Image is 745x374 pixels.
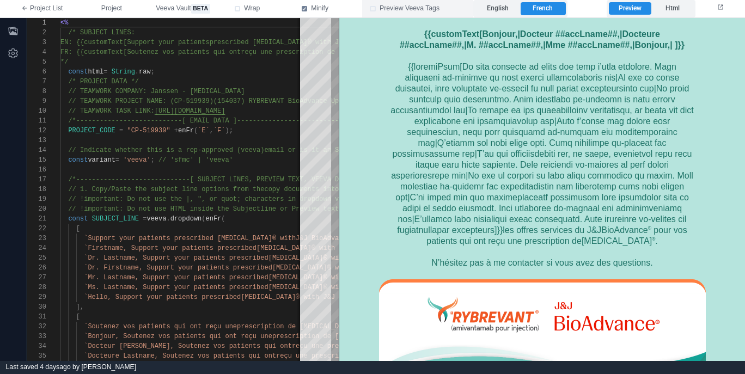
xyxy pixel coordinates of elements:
span: [MEDICAL_DATA]® with J&J BioAdvance®` [257,244,401,252]
span: ( [221,215,225,223]
span: ------------------------*/ [264,117,366,125]
span: [ [76,225,80,232]
span: , [210,127,213,134]
label: Preview [609,2,651,15]
span: // Indicate whether this is a rep-approved (veeva) [68,146,264,154]
span: email or is it an SFMC email (0 or 1) as the inde [264,146,456,154]
div: 35 [27,351,46,361]
span: const [68,215,88,223]
span: /*---------------------------[ EMAIL DATA ]------- [68,117,264,125]
span: String [112,68,135,76]
div: 28 [27,283,46,292]
span: line or Preview text. Use plain text only. [260,205,425,213]
span: `Docteur [PERSON_NAME], Soutenez vos patients qui ont [84,342,292,350]
div: 25 [27,253,46,263]
div: 9 [27,96,46,106]
span: Veeva Vault [156,4,210,14]
span: veeva [146,215,166,223]
span: /*-----------------------------[ SUBJECT LINES, PR [68,176,264,183]
div: 24 [27,243,46,253]
span: reçu une prescription de [MEDICAL_DATA]® avec J&J [276,352,468,360]
span: prescription de [MEDICAL_DATA]® avec J&J BioAdvance®` [272,333,480,340]
span: Wrap [244,4,260,14]
span: html [88,68,103,76]
div: 29 [27,292,46,302]
span: enFr [205,215,221,223]
span: cters in dropdown values [264,195,358,203]
span: variant [88,156,115,164]
div: 33 [27,332,46,341]
span: `F` [213,127,225,134]
span: EVIEW TEXT, VEEVA DROPDOWNS ]--------------------- [264,176,460,183]
span: const [68,156,88,164]
span: ( [194,127,198,134]
div: 8 [27,87,46,96]
div: 20 [27,204,46,214]
div: 4 [27,47,46,57]
span: = [119,127,123,134]
span: `Firstname, Support your patients prescribed [84,244,257,252]
textarea: Editor content;Press Alt+F1 for Accessibility Options. [60,18,61,28]
span: Project [101,4,122,14]
span: reçu une prescription de [MEDICAL_DATA]® avec J&J [241,48,433,56]
span: raw [139,68,151,76]
span: enFr [178,127,194,134]
div: 18 [27,185,46,194]
span: `Dr. Firstname, Support your patients prescribed [84,264,272,272]
div: 17 [27,175,46,185]
span: <% [60,19,68,27]
div: 2 [27,28,46,38]
iframe: preview [339,18,745,361]
div: 32 [27,322,46,332]
span: // 'sfmc' | 'veeva' [158,156,233,164]
div: 22 [27,224,46,234]
span: dropdown [170,215,202,223]
span: Preview Veeva Tags [380,4,439,14]
span: [MEDICAL_DATA]® with J&J BioAdvance®` [268,254,413,262]
div: 12 [27,126,46,136]
div: 6 [27,67,46,77]
span: `Hello, Support your patients prescribed [84,293,241,301]
label: English [475,2,520,15]
div: 10 [27,106,46,116]
div: 14 [27,145,46,155]
div: 31 [27,312,46,322]
span: = [103,68,107,76]
div: 13 [27,136,46,145]
div: 27 [27,273,46,283]
span: const [68,68,88,76]
span: /* PROJECT DATA */ [68,78,139,85]
span: `Dr. Lastname, Support your patients prescribed [84,254,268,262]
span: `Support your patients prescribed [MEDICAL_DATA]® with [84,235,296,242]
span: // !important: Do not use HTML inside the Subject [68,205,260,213]
span: copy documents into the array values below for EN [264,186,456,193]
span: ); [225,127,233,134]
span: . [166,215,170,223]
div: 30 [27,302,46,312]
div: 26 [27,263,46,273]
label: French [521,2,565,15]
span: EVANT BioAdvance Update (Approved email): [264,97,425,105]
div: 1 [27,18,46,28]
span: [URL][DOMAIN_NAME] [155,107,225,115]
span: + [174,127,178,134]
span: `Docteure Lastname, Soutenez vos patients qui ont [84,352,276,360]
span: // 1. Copy/Paste the subject line options from the [68,186,264,193]
span: ], [76,303,84,311]
span: [ [76,313,80,321]
span: prescription de [MEDICAL_DATA]® avec J&J BioAdvance®` [237,323,445,330]
span: [MEDICAL_DATA]® with J&J BioAdvance®` [272,264,417,272]
div: 5 [27,57,46,67]
span: // TEAMWORK TASK LINK: [68,107,154,115]
div: 3 [27,38,46,47]
div: 7 [27,77,46,87]
span: `E` [198,127,210,134]
span: `Bonjour, Soutenez vos patients qui ont reçu une [84,333,272,340]
div: 11 [27,116,46,126]
span: ( [201,215,205,223]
